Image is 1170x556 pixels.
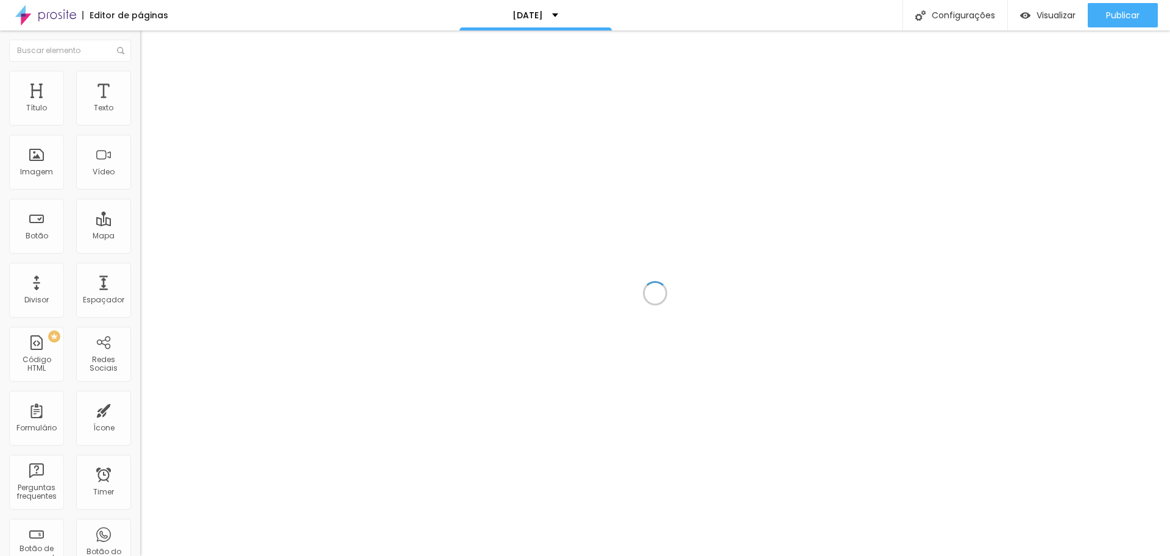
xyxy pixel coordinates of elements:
div: Código HTML [12,355,60,373]
div: Redes Sociais [79,355,127,373]
span: Visualizar [1037,10,1076,20]
button: Visualizar [1008,3,1088,27]
button: Publicar [1088,3,1158,27]
img: Icone [117,47,124,54]
div: Formulário [16,424,57,432]
img: view-1.svg [1020,10,1030,21]
div: Mapa [93,232,115,240]
span: Publicar [1106,10,1140,20]
div: Divisor [24,296,49,304]
div: Espaçador [83,296,124,304]
input: Buscar elemento [9,40,131,62]
div: Perguntas frequentes [12,483,60,501]
div: Texto [94,104,113,112]
div: Botão [26,232,48,240]
div: Timer [93,488,114,496]
p: [DATE] [512,11,543,20]
div: Ícone [93,424,115,432]
img: Icone [915,10,926,21]
div: Título [26,104,47,112]
div: Imagem [20,168,53,176]
div: Editor de páginas [82,11,168,20]
div: Vídeo [93,168,115,176]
